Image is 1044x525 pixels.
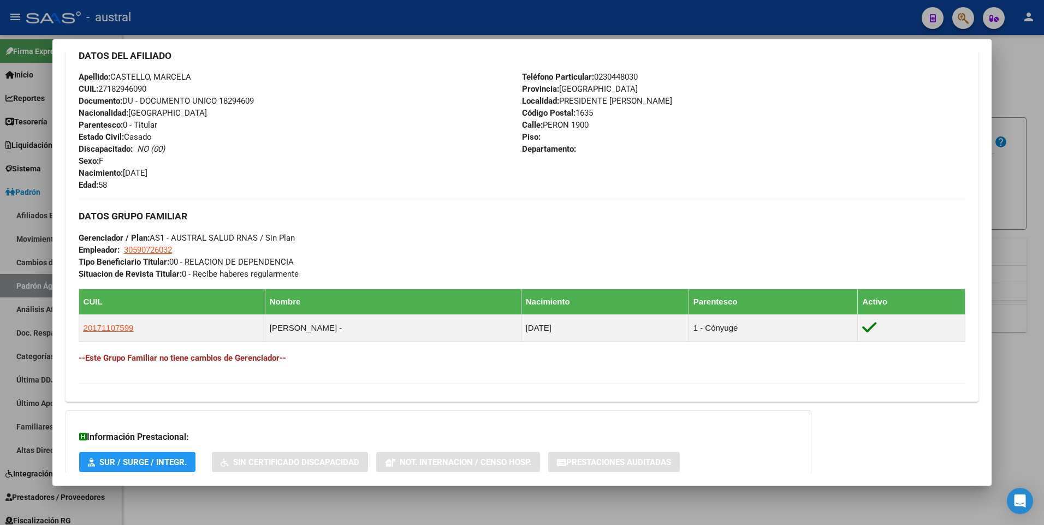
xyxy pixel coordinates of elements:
[79,168,123,178] strong: Nacimiento:
[522,96,559,106] strong: Localidad:
[79,120,157,130] span: 0 - Titular
[1007,488,1033,514] div: Open Intercom Messenger
[400,457,531,467] span: Not. Internacion / Censo Hosp.
[212,452,368,472] button: Sin Certificado Discapacidad
[79,72,191,82] span: CASTELLO, MARCELA
[79,84,146,94] span: 27182946090
[84,323,134,332] span: 20171107599
[79,210,966,222] h3: DATOS GRUPO FAMILIAR
[79,180,107,190] span: 58
[522,132,541,142] strong: Piso:
[79,132,124,142] strong: Estado Civil:
[79,452,195,472] button: SUR / SURGE / INTEGR.
[79,257,294,267] span: 00 - RELACION DE DEPENDENCIA
[689,289,858,314] th: Parentesco
[79,431,798,444] h3: Información Prestacional:
[79,180,98,190] strong: Edad:
[522,108,593,118] span: 1635
[233,457,359,467] span: Sin Certificado Discapacidad
[79,257,169,267] strong: Tipo Beneficiario Titular:
[522,72,638,82] span: 0230448030
[79,144,133,154] strong: Discapacitado:
[548,452,680,472] button: Prestaciones Auditadas
[265,289,521,314] th: Nombre
[566,457,671,467] span: Prestaciones Auditadas
[79,289,265,314] th: CUIL
[137,144,165,154] i: NO (00)
[79,96,122,106] strong: Documento:
[79,108,128,118] strong: Nacionalidad:
[79,120,123,130] strong: Parentesco:
[376,452,540,472] button: Not. Internacion / Censo Hosp.
[79,233,150,243] strong: Gerenciador / Plan:
[522,84,559,94] strong: Provincia:
[79,132,152,142] span: Casado
[522,84,638,94] span: [GEOGRAPHIC_DATA]
[79,156,103,166] span: F
[521,289,689,314] th: Nacimiento
[521,314,689,341] td: [DATE]
[79,108,207,118] span: [GEOGRAPHIC_DATA]
[79,50,966,62] h3: DATOS DEL AFILIADO
[79,156,99,166] strong: Sexo:
[79,233,295,243] span: AS1 - AUSTRAL SALUD RNAS / Sin Plan
[689,314,858,341] td: 1 - Cónyuge
[79,352,966,364] h4: --Este Grupo Familiar no tiene cambios de Gerenciador--
[265,314,521,341] td: [PERSON_NAME] -
[79,168,147,178] span: [DATE]
[79,84,98,94] strong: CUIL:
[522,144,576,154] strong: Departamento:
[522,120,543,130] strong: Calle:
[79,72,110,82] strong: Apellido:
[522,96,672,106] span: PRESIDENTE [PERSON_NAME]
[124,245,172,255] span: 30590726032
[79,96,254,106] span: DU - DOCUMENTO UNICO 18294609
[79,245,120,255] strong: Empleador:
[79,269,299,279] span: 0 - Recibe haberes regularmente
[522,108,576,118] strong: Código Postal:
[522,72,594,82] strong: Teléfono Particular:
[858,289,965,314] th: Activo
[99,457,187,467] span: SUR / SURGE / INTEGR.
[522,120,589,130] span: PERON 1900
[79,269,182,279] strong: Situacion de Revista Titular:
